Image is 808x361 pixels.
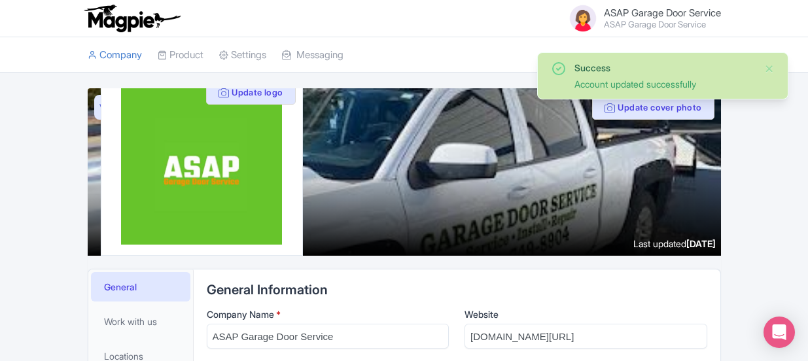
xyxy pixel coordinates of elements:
[121,84,282,245] img: yzgqwdftag7hxd6bgyuf.jpg
[104,315,157,328] span: Work with us
[104,280,137,294] span: General
[81,4,183,33] img: logo-ab69f6fb50320c5b225c76a69d11143b.png
[282,37,343,73] a: Messaging
[764,61,775,77] button: Close
[574,61,754,75] div: Success
[219,37,266,73] a: Settings
[158,37,203,73] a: Product
[633,237,716,250] div: Last updated
[465,309,499,320] span: Website
[91,307,190,336] a: Work with us
[207,283,707,297] h2: General Information
[592,95,714,120] button: Update cover photo
[207,309,274,320] span: Company Name
[88,37,142,73] a: Company
[567,3,599,34] img: avatar_key_member-9c1dde93af8b07d7383eb8b5fb890c87.png
[91,272,190,301] a: General
[574,77,754,91] div: Account updated successfully
[604,20,721,29] small: ASAP Garage Door Service
[559,3,721,34] a: ASAP Garage Door Service ASAP Garage Door Service
[764,317,795,348] div: Open Intercom Messenger
[206,80,296,105] button: Update logo
[94,95,159,120] a: View as visitor
[686,238,716,249] span: [DATE]
[604,7,721,19] span: ASAP Garage Door Service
